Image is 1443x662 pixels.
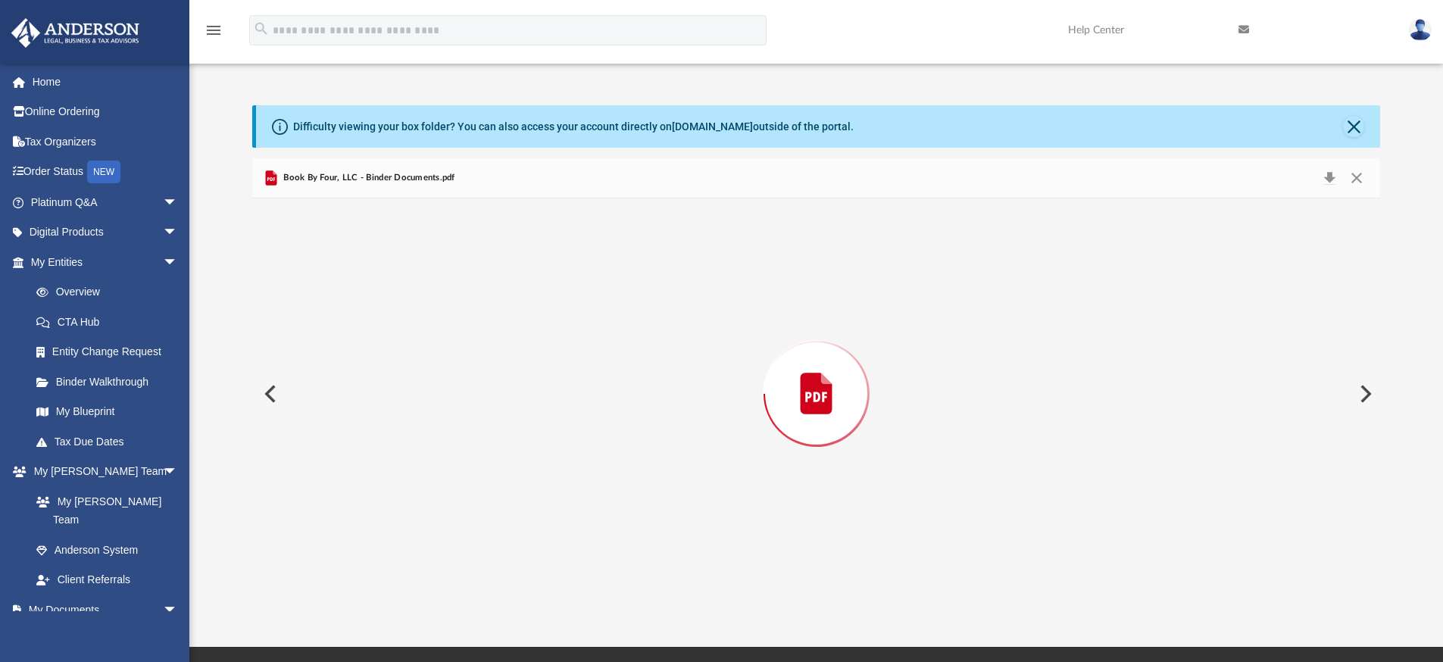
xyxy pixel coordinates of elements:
div: Preview [252,158,1381,589]
div: NEW [87,161,120,183]
div: Difficulty viewing your box folder? You can also access your account directly on outside of the p... [293,119,854,135]
a: Order StatusNEW [11,157,201,188]
span: arrow_drop_down [163,595,193,626]
span: arrow_drop_down [163,457,193,488]
a: My Blueprint [21,397,193,427]
a: Overview [21,277,201,308]
a: Digital Productsarrow_drop_down [11,217,201,248]
a: My [PERSON_NAME] Team [21,486,186,535]
a: CTA Hub [21,307,201,337]
button: Previous File [252,373,286,415]
span: Book By Four, LLC - Binder Documents.pdf [280,171,455,185]
button: Download [1316,167,1343,189]
a: Binder Walkthrough [21,367,201,397]
span: arrow_drop_down [163,247,193,278]
a: My Entitiesarrow_drop_down [11,247,201,277]
a: My [PERSON_NAME] Teamarrow_drop_down [11,457,193,487]
button: Close [1343,167,1370,189]
span: arrow_drop_down [163,217,193,248]
a: Tax Organizers [11,126,201,157]
a: Online Ordering [11,97,201,127]
a: Anderson System [21,535,193,565]
i: search [253,20,270,37]
a: Entity Change Request [21,337,201,367]
img: Anderson Advisors Platinum Portal [7,18,144,48]
a: My Documentsarrow_drop_down [11,595,193,625]
a: [DOMAIN_NAME] [672,120,753,133]
a: Home [11,67,201,97]
a: Client Referrals [21,565,193,595]
img: User Pic [1409,19,1432,41]
a: Tax Due Dates [21,426,201,457]
span: arrow_drop_down [163,187,193,218]
button: Next File [1348,373,1381,415]
i: menu [205,21,223,39]
a: menu [205,29,223,39]
a: Platinum Q&Aarrow_drop_down [11,187,201,217]
button: Close [1343,116,1364,137]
